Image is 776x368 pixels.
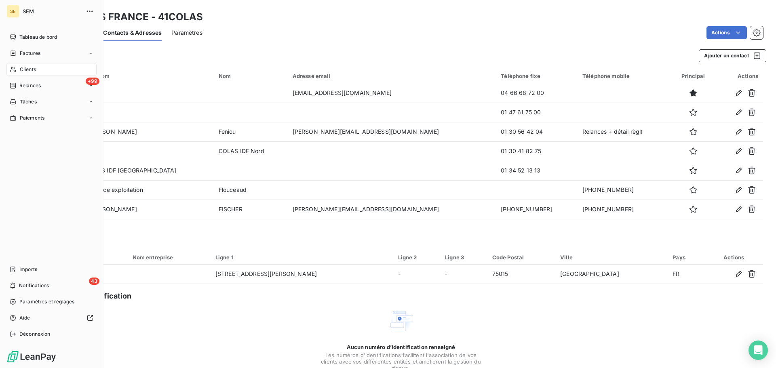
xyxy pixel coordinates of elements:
[288,83,496,103] td: [EMAIL_ADDRESS][DOMAIN_NAME]
[496,200,578,219] td: [PHONE_NUMBER]
[20,114,44,122] span: Paiements
[6,350,57,363] img: Logo LeanPay
[19,282,49,289] span: Notifications
[71,10,203,24] h3: COLAS FRANCE - 41COLAS
[214,122,288,141] td: Feniou
[20,50,40,57] span: Factures
[668,265,704,284] td: FR
[492,254,550,261] div: Code Postal
[496,83,578,103] td: 04 66 68 72 00
[214,141,288,161] td: COLAS IDF Nord
[673,254,700,261] div: Pays
[496,122,578,141] td: 01 30 56 42 04
[388,308,414,334] img: Empty state
[393,265,441,284] td: -
[20,66,36,73] span: Clients
[578,122,671,141] td: Relances + détail règlt
[720,73,758,79] div: Actions
[211,265,393,284] td: [STREET_ADDRESS][PERSON_NAME]
[103,29,162,37] span: Contacts & Adresses
[219,73,283,79] div: Nom
[6,31,97,44] a: Tableau de bord
[19,266,37,273] span: Imports
[487,265,555,284] td: 75015
[293,73,491,79] div: Adresse email
[496,141,578,161] td: 01 30 41 82 75
[214,180,288,200] td: Flouceaud
[555,265,668,284] td: [GEOGRAPHIC_DATA]
[85,161,214,180] td: COLS IDF [GEOGRAPHIC_DATA]
[19,330,51,338] span: Déconnexion
[6,5,19,18] div: SE
[6,47,97,60] a: Factures
[133,254,206,261] div: Nom entreprise
[6,79,97,92] a: +99Relances
[85,103,214,122] td: STD
[676,73,711,79] div: Principal
[578,180,671,200] td: [PHONE_NUMBER]
[19,82,41,89] span: Relances
[288,200,496,219] td: [PERSON_NAME][EMAIL_ADDRESS][DOMAIN_NAME]
[706,26,747,39] button: Actions
[445,254,483,261] div: Ligne 3
[86,78,99,85] span: +99
[6,111,97,124] a: Paiements
[85,122,214,141] td: [PERSON_NAME]
[398,254,436,261] div: Ligne 2
[440,265,487,284] td: -
[215,254,388,261] div: Ligne 1
[23,8,81,15] span: SEM
[501,73,573,79] div: Téléphone fixe
[19,298,74,305] span: Paramètres et réglages
[89,278,99,285] span: 43
[6,263,97,276] a: Imports
[19,34,57,41] span: Tableau de bord
[347,344,455,350] span: Aucun numéro d’identification renseigné
[578,200,671,219] td: [PHONE_NUMBER]
[710,254,758,261] div: Actions
[85,180,214,200] td: Service exploitation
[496,161,578,180] td: 01 34 52 13 13
[20,98,37,105] span: Tâches
[214,200,288,219] td: FISCHER
[90,73,209,79] div: Prénom
[6,63,97,76] a: Clients
[288,122,496,141] td: [PERSON_NAME][EMAIL_ADDRESS][DOMAIN_NAME]
[6,295,97,308] a: Paramètres et réglages
[699,49,766,62] button: Ajouter un contact
[6,311,97,324] a: Aide
[19,314,30,322] span: Aide
[496,103,578,122] td: 01 47 61 75 00
[85,200,214,219] td: [PERSON_NAME]
[560,254,663,261] div: Ville
[582,73,666,79] div: Téléphone mobile
[171,29,202,37] span: Paramètres
[749,341,768,360] div: Open Intercom Messenger
[6,95,97,108] a: Tâches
